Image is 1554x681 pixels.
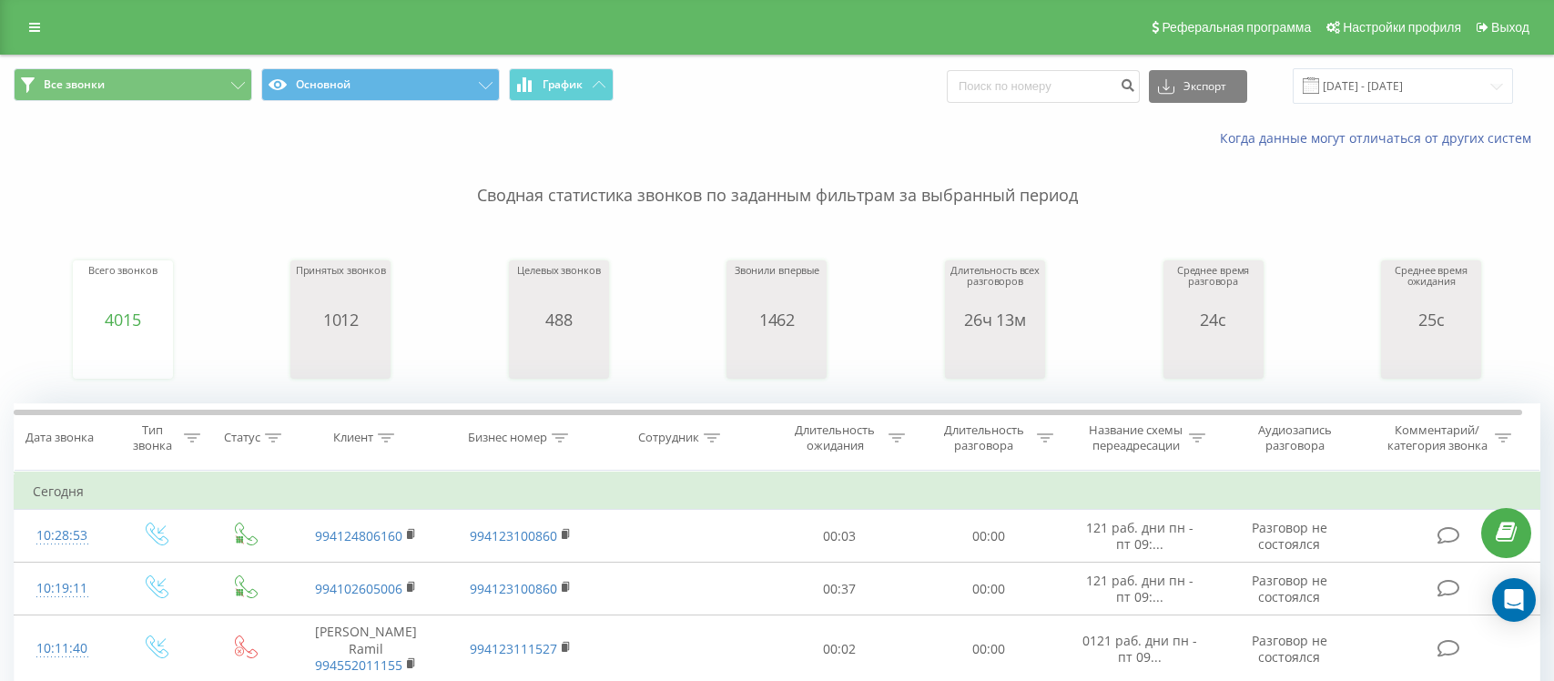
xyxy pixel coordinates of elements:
div: Дата звонка [25,431,94,446]
span: 0121 раб. дни пн - пт 09... [1082,632,1197,666]
td: Сегодня [15,473,1540,510]
span: Все звонки [44,77,105,92]
span: Разговор не состоялся [1252,519,1327,553]
a: 994102605006 [315,580,402,597]
div: 10:11:40 [33,631,91,666]
div: Статус [224,431,260,446]
div: Среднее время ожидания [1386,265,1477,310]
td: 00:03 [765,510,914,563]
div: 26ч 13м [950,310,1041,329]
div: Целевых звонков [517,265,600,310]
div: 10:19:11 [33,571,91,606]
a: 994123111527 [470,640,557,657]
span: Разговор не состоялся [1252,572,1327,605]
div: Open Intercom Messenger [1492,578,1536,622]
a: 994124806160 [315,527,402,544]
div: Аудиозапись разговора [1236,422,1355,453]
div: Название схемы переадресации [1087,422,1184,453]
div: Клиент [333,431,373,446]
a: 994123100860 [470,580,557,597]
div: Длительность всех разговоров [950,265,1041,310]
div: 4015 [88,310,157,329]
div: 25с [1386,310,1477,329]
div: Среднее время разговора [1168,265,1259,310]
td: 00:00 [914,563,1063,615]
div: Сотрудник [638,431,699,446]
div: Тип звонка [126,422,179,453]
td: 00:00 [914,510,1063,563]
span: Реферальная программа [1162,20,1311,35]
span: 121 раб. дни пн - пт 09:... [1086,519,1193,553]
span: График [543,78,583,91]
div: Звонили впервые [735,265,819,310]
div: 24с [1168,310,1259,329]
div: Всего звонков [88,265,157,310]
div: 1462 [735,310,819,329]
div: Принятых звонков [296,265,386,310]
div: Бизнес номер [468,431,547,446]
button: Экспорт [1149,70,1247,103]
button: Все звонки [14,68,252,101]
span: Настройки профиля [1343,20,1461,35]
div: 488 [517,310,600,329]
td: 00:37 [765,563,914,615]
a: 994552011155 [315,656,402,674]
div: Комментарий/категория звонка [1384,422,1490,453]
span: Разговор не состоялся [1252,632,1327,666]
div: Длительность ожидания [787,422,884,453]
div: 1012 [296,310,386,329]
span: 121 раб. дни пн - пт 09:... [1086,572,1193,605]
a: Когда данные могут отличаться от других систем [1220,129,1540,147]
button: График [509,68,614,101]
span: Выход [1491,20,1529,35]
input: Поиск по номеру [947,70,1140,103]
p: Сводная статистика звонков по заданным фильтрам за выбранный период [14,147,1540,208]
button: Основной [261,68,500,101]
div: 10:28:53 [33,518,91,554]
div: Длительность разговора [935,422,1032,453]
a: 994123100860 [470,527,557,544]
